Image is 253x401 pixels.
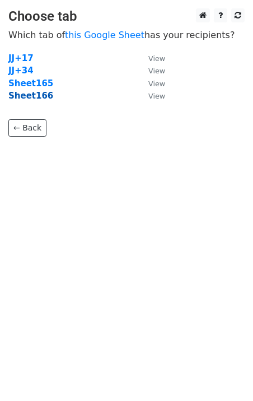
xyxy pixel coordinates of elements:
a: this Google Sheet [65,30,144,40]
a: View [137,78,165,88]
small: View [148,54,165,63]
iframe: Chat Widget [197,347,253,401]
small: View [148,67,165,75]
a: View [137,53,165,63]
a: JJ+17 [8,53,34,63]
a: Sheet165 [8,78,53,88]
p: Which tab of has your recipients? [8,29,245,41]
a: Sheet166 [8,91,53,101]
h3: Choose tab [8,8,245,25]
a: ← Back [8,119,46,137]
small: View [148,80,165,88]
a: JJ+34 [8,66,34,76]
a: View [137,66,165,76]
small: View [148,92,165,100]
a: View [137,91,165,101]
